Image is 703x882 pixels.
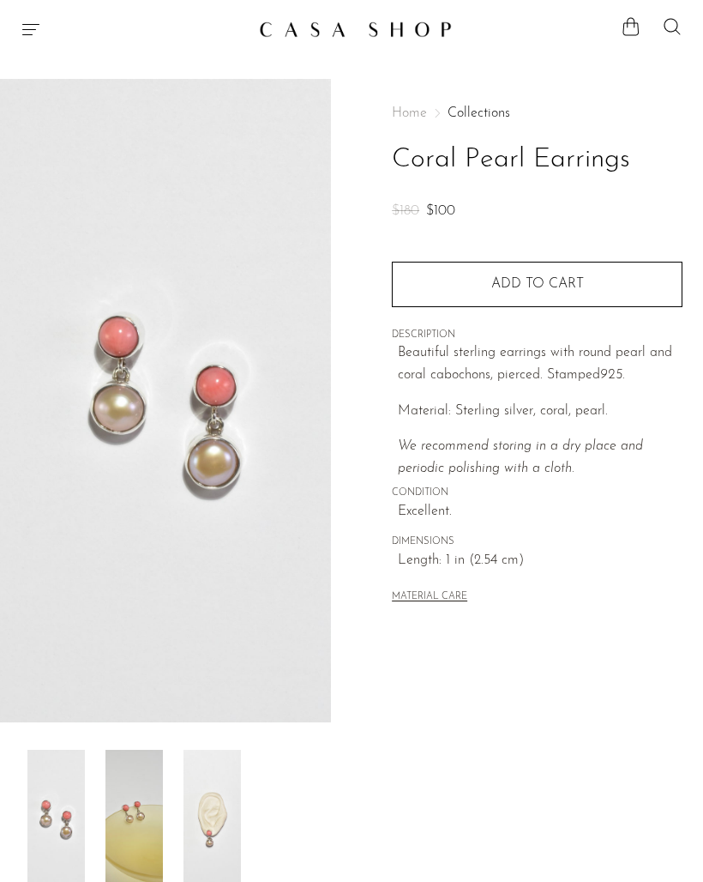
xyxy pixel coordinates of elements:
h1: Coral Pearl Earrings [392,138,682,182]
p: Material: Sterling silver, coral, pearl. [398,401,682,423]
span: Length: 1 in (2.54 cm) [398,550,682,572]
span: DIMENSIONS [392,535,682,550]
span: CONDITION [392,486,682,501]
button: Add to cart [392,262,682,306]
span: DESCRIPTION [392,328,682,343]
span: Home [392,106,427,120]
span: Excellent. [398,501,682,523]
i: We recommend storing in a dry place and periodic polishing with a cloth. [398,439,643,475]
nav: Breadcrumbs [392,106,682,120]
em: 925. [600,368,625,382]
span: $180 [392,204,419,218]
span: Add to cart [491,277,584,291]
span: $100 [426,204,455,218]
button: Menu [21,19,41,39]
p: Beautiful sterling earrings with round pearl and coral cabochons, pierced. Stamped [398,342,682,386]
button: MATERIAL CARE [392,591,467,604]
a: Collections [448,106,510,120]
